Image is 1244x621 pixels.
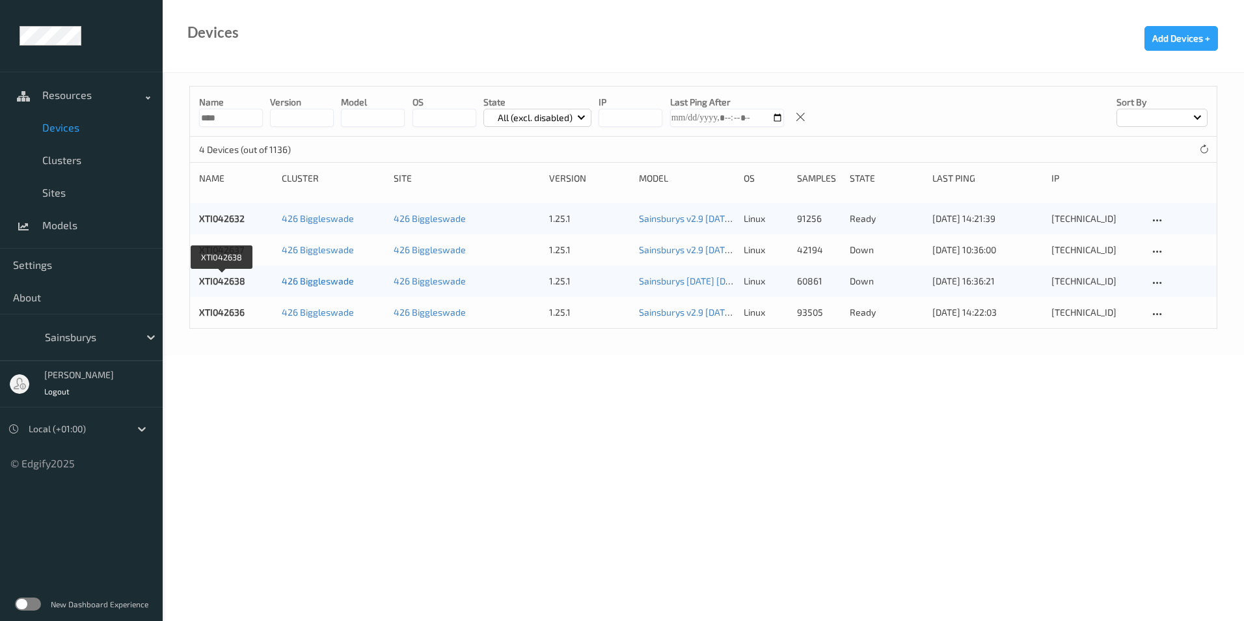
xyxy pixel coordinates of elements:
div: 93505 [797,306,841,319]
p: Last Ping After [670,96,784,109]
p: down [850,243,923,256]
p: linux [744,243,788,256]
p: model [341,96,405,109]
div: 1.25.1 [549,275,630,288]
a: 426 Biggleswade [282,307,354,318]
p: linux [744,275,788,288]
div: [TECHNICAL_ID] [1051,306,1139,319]
div: 42194 [797,243,841,256]
a: 426 Biggleswade [394,244,466,255]
a: Sainsburys v2.9 [DATE] 10:55 Auto Save [639,244,800,255]
p: Sort by [1116,96,1208,109]
a: Sainsburys [DATE] [DATE] 10:15 Auto Save [639,275,810,286]
div: ip [1051,172,1139,185]
div: [TECHNICAL_ID] [1051,243,1139,256]
div: Site [394,172,541,185]
div: Model [639,172,735,185]
p: IP [599,96,662,109]
div: Samples [797,172,841,185]
p: OS [412,96,476,109]
a: XTI042638 [199,275,245,286]
a: Sainsburys v2.9 [DATE] 10:55 Auto Save [639,213,800,224]
a: 426 Biggleswade [394,213,466,224]
div: [TECHNICAL_ID] [1051,212,1139,225]
div: [TECHNICAL_ID] [1051,275,1139,288]
div: [DATE] 16:36:21 [932,275,1042,288]
p: 4 Devices (out of 1136) [199,143,297,156]
div: Name [199,172,273,185]
div: 1.25.1 [549,306,630,319]
a: 426 Biggleswade [282,213,354,224]
div: 60861 [797,275,841,288]
div: Cluster [282,172,385,185]
div: State [850,172,923,185]
a: Sainsburys v2.9 [DATE] 10:55 Auto Save [639,307,800,318]
a: XTI042636 [199,307,245,318]
p: version [270,96,334,109]
a: 426 Biggleswade [282,275,354,286]
a: 426 Biggleswade [394,307,466,318]
a: XTI042632 [199,213,245,224]
p: All (excl. disabled) [493,111,577,124]
a: XTI042637 [199,244,244,255]
a: 426 Biggleswade [394,275,466,286]
p: State [483,96,592,109]
div: version [549,172,630,185]
div: 1.25.1 [549,212,630,225]
p: Name [199,96,263,109]
div: 91256 [797,212,841,225]
button: Add Devices + [1144,26,1218,51]
p: ready [850,212,923,225]
div: Devices [187,26,239,39]
a: 426 Biggleswade [282,244,354,255]
p: ready [850,306,923,319]
div: [DATE] 14:22:03 [932,306,1042,319]
div: OS [744,172,788,185]
p: linux [744,306,788,319]
p: down [850,275,923,288]
p: linux [744,212,788,225]
div: [DATE] 10:36:00 [932,243,1042,256]
div: 1.25.1 [549,243,630,256]
div: [DATE] 14:21:39 [932,212,1042,225]
div: Last Ping [932,172,1042,185]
